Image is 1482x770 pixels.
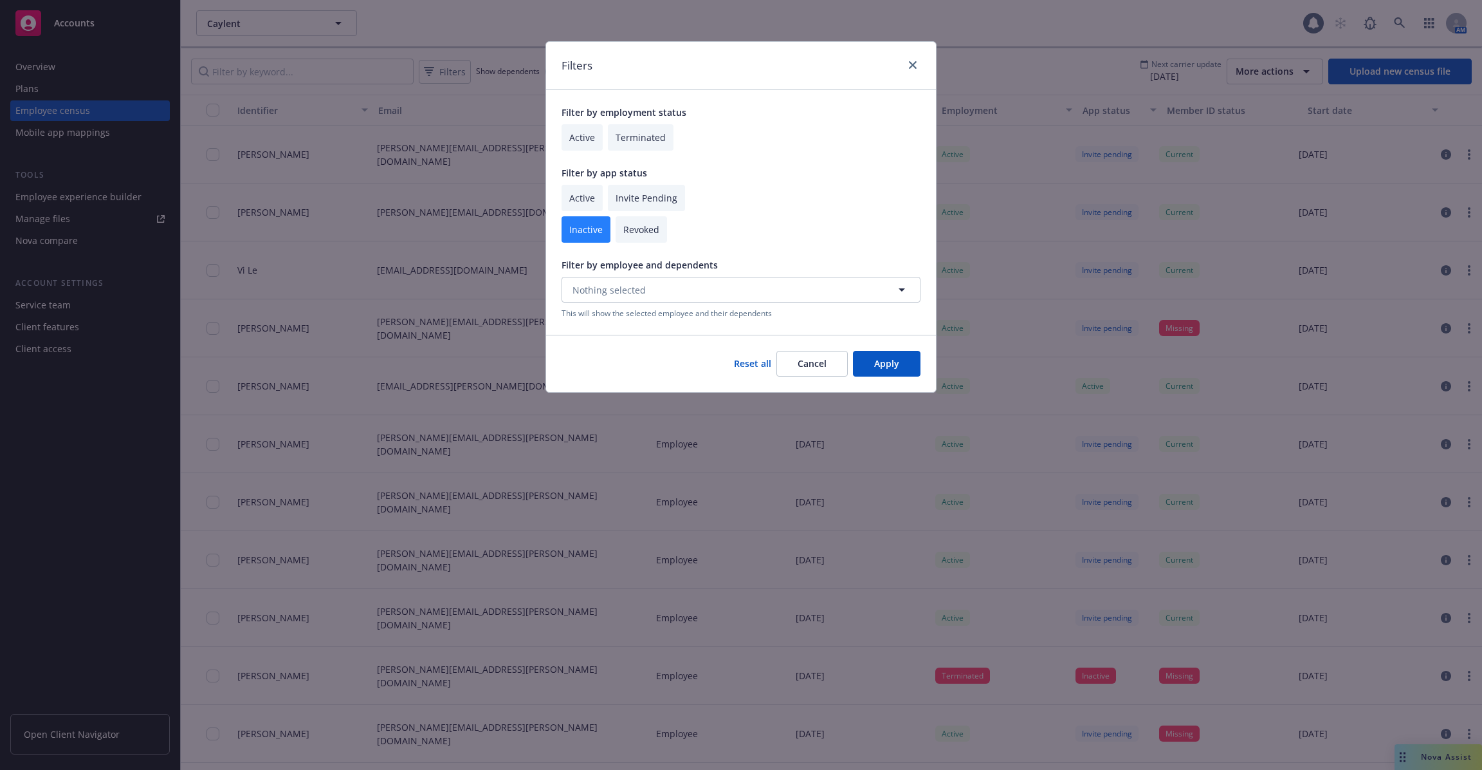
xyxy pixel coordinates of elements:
button: Apply [853,351,920,377]
a: Reset all [734,357,771,370]
p: Filter by employment status [562,106,920,119]
span: Nothing selected [572,283,646,297]
h1: Filters [562,57,592,74]
p: Filter by employee and dependents [562,258,920,272]
a: close [905,57,920,73]
button: Cancel [776,351,848,377]
button: Nothing selected [562,277,920,303]
p: Filter by app status [562,166,920,180]
p: This will show the selected employee and their dependents [562,308,920,319]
